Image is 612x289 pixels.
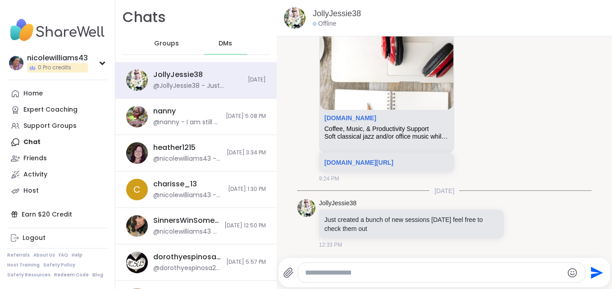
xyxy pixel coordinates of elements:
h1: Chats [123,7,166,27]
div: nicolewilliams43 [27,53,88,63]
div: Logout [23,234,46,243]
a: Friends [7,150,108,167]
span: [DATE] [429,186,460,195]
div: @nicolewilliams43 - Aww thank god there is a other group tonight [153,191,223,200]
img: ShareWell Nav Logo [7,14,108,46]
a: Expert Coaching [7,102,108,118]
a: JollyJessie38 [313,8,361,19]
button: Send [585,262,606,283]
span: [DATE] 12:50 PM [224,222,266,230]
span: 9:24 PM [319,175,339,183]
div: @nicolewilliams43 - how u been [153,154,221,163]
span: [DATE] 1:30 PM [228,185,266,193]
div: Offline [313,19,336,28]
img: nicolewilliams43 [9,56,23,70]
img: https://sharewell-space-live.sfo3.digitaloceanspaces.com/user-generated/fc1326c7-8e70-475c-9e42-8... [126,215,148,237]
a: Logout [7,230,108,246]
img: https://sharewell-space-live.sfo3.digitaloceanspaces.com/user-generated/3602621c-eaa5-4082-863a-9... [284,7,306,29]
div: nanny [153,106,176,116]
div: @dorothyespinosa26 - [DATE], I hope to attend, session about healing journey on grief by [PERSON_... [153,264,221,273]
span: [DATE] [248,76,266,84]
div: @nanny - I am still a bit shook up and my body still stinging a bit but overall I am fine [153,118,220,127]
div: Earn $20 Credit [7,206,108,222]
div: SinnersWinSometimes [153,216,219,226]
div: Support Groups [23,122,77,131]
a: Host Training [7,262,40,268]
a: About Us [33,252,55,258]
img: https://sharewell-space-live.sfo3.digitaloceanspaces.com/user-generated/3602621c-eaa5-4082-863a-9... [126,69,148,91]
a: Safety Resources [7,272,50,278]
span: c [133,183,141,196]
div: Host [23,186,39,195]
span: [DATE] 5:57 PM [226,258,266,266]
img: https://sharewell-space-live.sfo3.digitaloceanspaces.com/user-generated/0d4e8e7a-567c-4b30-a556-7... [126,252,148,273]
a: Referrals [7,252,30,258]
span: 12:33 PM [319,241,342,249]
a: Host [7,183,108,199]
div: Activity [23,170,47,179]
div: Friends [23,154,47,163]
p: Just created a bunch of new sessions [DATE] feel free to check them out [324,215,498,233]
div: Expert Coaching [23,105,78,114]
div: Home [23,89,43,98]
a: Home [7,86,108,102]
img: https://sharewell-space-live.sfo3.digitaloceanspaces.com/user-generated/7e940395-c3f0-47cc-975a-4... [126,142,148,164]
a: Help [72,252,82,258]
div: @JollyJessie38 - Just created a bunch of new sessions [DATE] feel free to check them out [153,81,242,90]
a: FAQ [59,252,68,258]
div: JollyJessie38 [153,70,203,80]
div: dorothyespinosa26 [153,252,221,262]
div: Coffee, Music, & Productivity Support [324,125,449,133]
a: Redeem Code [54,272,89,278]
span: [DATE] 3:34 PM [227,149,266,157]
div: @nicolewilliams43 - you are so right on that. [153,227,219,236]
div: Soft classical jazz and/or office music while you body double, organize, go through texts, emails... [324,133,449,140]
img: https://sharewell-space-live.sfo3.digitaloceanspaces.com/user-generated/96e0134b-970e-4c49-8a45-e... [126,106,148,127]
a: Attachment [324,114,376,122]
a: Activity [7,167,108,183]
span: [DATE] 5:08 PM [226,113,266,120]
span: Groups [154,39,179,48]
textarea: Type your message [305,268,563,277]
div: heather1215 [153,143,196,153]
a: JollyJessie38 [319,199,356,208]
img: https://sharewell-space-live.sfo3.digitaloceanspaces.com/user-generated/3602621c-eaa5-4082-863a-9... [297,199,315,217]
span: DMs [219,39,232,48]
a: Support Groups [7,118,108,134]
button: Emoji picker [567,267,578,278]
a: Blog [92,272,103,278]
span: 0 Pro credits [38,64,71,72]
a: [DOMAIN_NAME][URL] [324,159,393,166]
a: Safety Policy [43,262,75,268]
div: charisse_13 [153,179,197,189]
